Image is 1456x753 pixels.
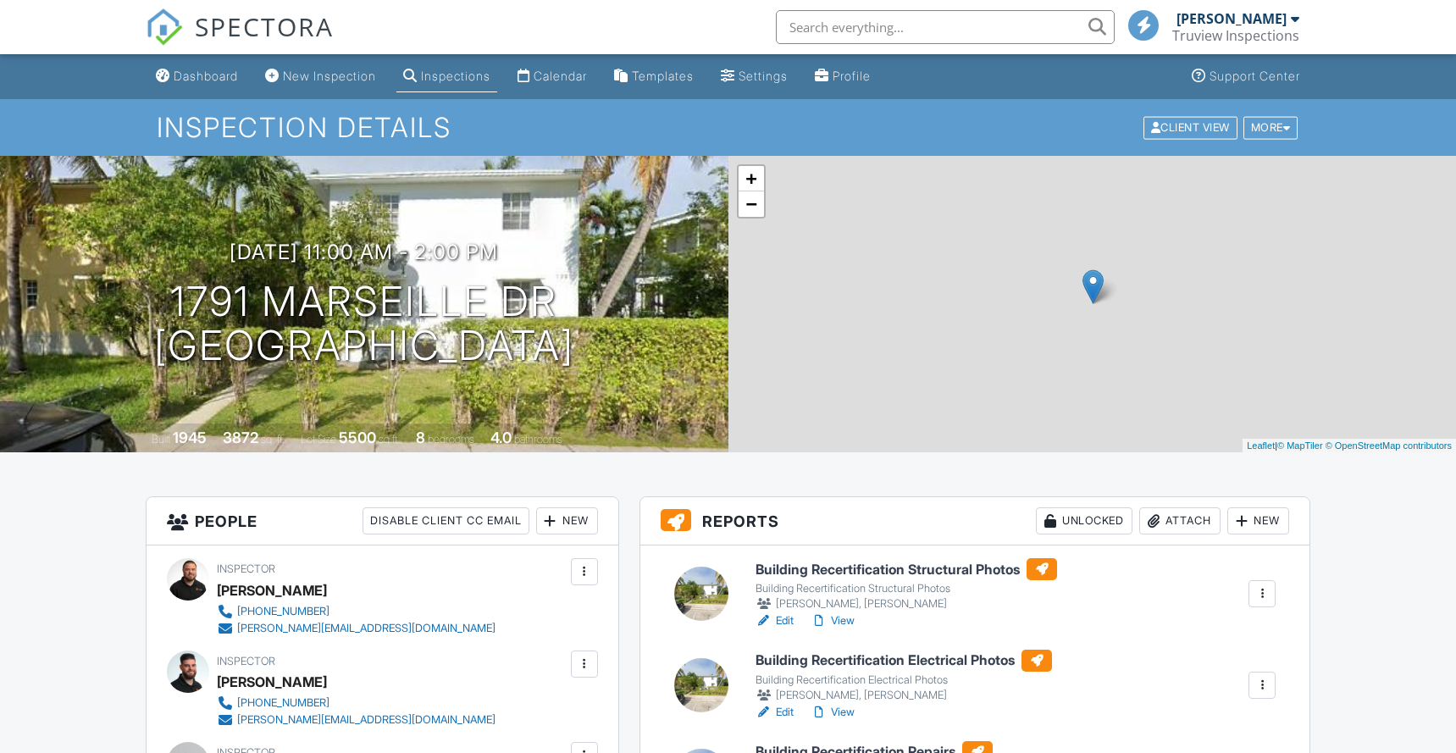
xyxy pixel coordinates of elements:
[149,61,245,92] a: Dashboard
[514,433,562,446] span: bathrooms
[1243,116,1298,139] div: More
[217,578,327,603] div: [PERSON_NAME]
[1143,116,1237,139] div: Client View
[154,280,574,369] h1: 1791 Marseille Dr [GEOGRAPHIC_DATA]
[217,695,495,711] a: [PHONE_NUMBER]
[739,69,788,83] div: Settings
[237,622,495,635] div: [PERSON_NAME][EMAIL_ADDRESS][DOMAIN_NAME]
[1277,440,1323,451] a: © MapTiler
[632,69,694,83] div: Templates
[147,497,618,545] h3: People
[756,558,1057,612] a: Building Recertification Structural Photos Building Recertification Structural Photos [PERSON_NAM...
[1243,439,1456,453] div: |
[756,650,1052,704] a: Building Recertification Electrical Photos Building Recertification Electrical Photos [PERSON_NAM...
[217,562,275,575] span: Inspector
[776,10,1115,44] input: Search everything...
[217,711,495,728] a: [PERSON_NAME][EMAIL_ADDRESS][DOMAIN_NAME]
[756,595,1057,612] div: [PERSON_NAME], [PERSON_NAME]
[534,69,587,83] div: Calendar
[490,429,512,446] div: 4.0
[363,507,529,534] div: Disable Client CC Email
[379,433,400,446] span: sq.ft.
[217,669,327,695] div: [PERSON_NAME]
[283,69,376,83] div: New Inspection
[714,61,794,92] a: Settings
[1185,61,1307,92] a: Support Center
[808,61,877,92] a: Company Profile
[1247,440,1275,451] a: Leaflet
[1227,507,1289,534] div: New
[756,650,1052,672] h6: Building Recertification Electrical Photos
[756,687,1052,704] div: [PERSON_NAME], [PERSON_NAME]
[237,605,329,618] div: [PHONE_NUMBER]
[640,497,1309,545] h3: Reports
[173,429,207,446] div: 1945
[1172,27,1299,44] div: Truview Inspections
[301,433,336,446] span: Lot Size
[152,433,170,446] span: Built
[607,61,700,92] a: Templates
[195,8,334,44] span: SPECTORA
[756,558,1057,580] h6: Building Recertification Structural Photos
[174,69,238,83] div: Dashboard
[833,69,871,83] div: Profile
[428,433,474,446] span: bedrooms
[339,429,376,446] div: 5500
[416,429,425,446] div: 8
[396,61,497,92] a: Inspections
[1176,10,1287,27] div: [PERSON_NAME]
[739,191,764,217] a: Zoom out
[230,241,498,263] h3: [DATE] 11:00 am - 2:00 pm
[261,433,285,446] span: sq. ft.
[756,582,1057,595] div: Building Recertification Structural Photos
[146,23,334,58] a: SPECTORA
[811,612,855,629] a: View
[756,612,794,629] a: Edit
[157,113,1300,142] h1: Inspection Details
[1139,507,1221,534] div: Attach
[739,166,764,191] a: Zoom in
[258,61,383,92] a: New Inspection
[146,8,183,46] img: The Best Home Inspection Software - Spectora
[237,713,495,727] div: [PERSON_NAME][EMAIL_ADDRESS][DOMAIN_NAME]
[1326,440,1452,451] a: © OpenStreetMap contributors
[237,696,329,710] div: [PHONE_NUMBER]
[511,61,594,92] a: Calendar
[217,655,275,667] span: Inspector
[811,704,855,721] a: View
[756,704,794,721] a: Edit
[536,507,598,534] div: New
[756,673,1052,687] div: Building Recertification Electrical Photos
[1142,120,1242,133] a: Client View
[217,620,495,637] a: [PERSON_NAME][EMAIL_ADDRESS][DOMAIN_NAME]
[223,429,258,446] div: 3872
[1036,507,1132,534] div: Unlocked
[217,603,495,620] a: [PHONE_NUMBER]
[421,69,490,83] div: Inspections
[1210,69,1300,83] div: Support Center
